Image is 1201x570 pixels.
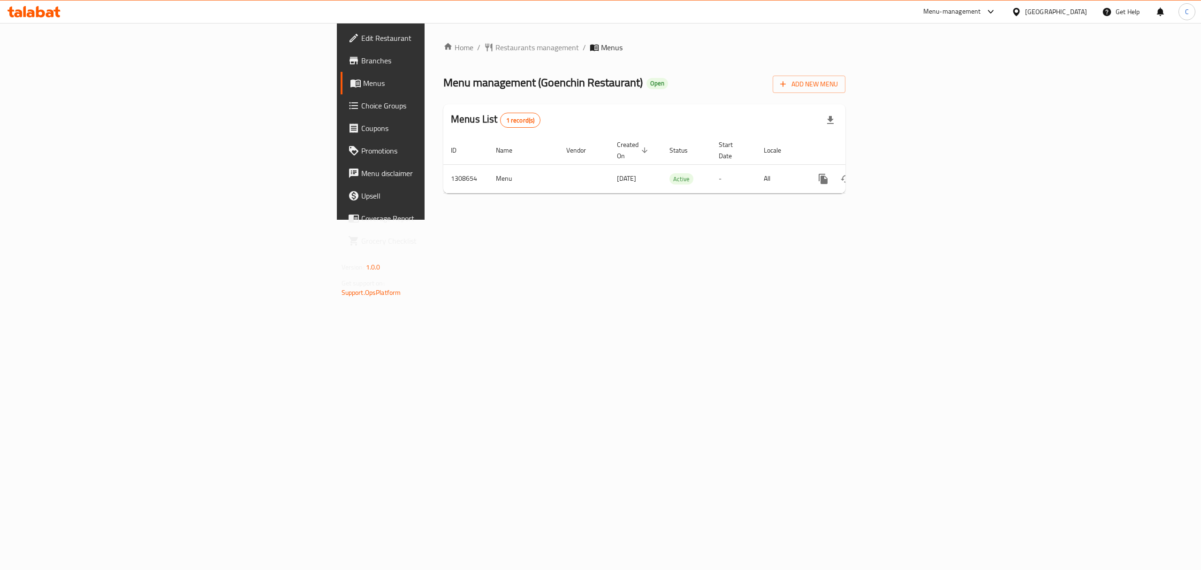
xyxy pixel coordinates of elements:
span: Menu disclaimer [361,168,530,179]
span: Version: [342,261,365,273]
a: Coverage Report [341,207,538,230]
a: Support.OpsPlatform [342,286,401,299]
span: 1.0.0 [366,261,380,273]
span: Active [669,174,693,185]
span: [DATE] [617,172,636,185]
a: Upsell [341,185,538,207]
span: Menus [363,77,530,89]
span: Promotions [361,145,530,156]
a: Menus [341,72,538,94]
nav: breadcrumb [443,42,845,53]
a: Edit Restaurant [341,27,538,49]
div: Open [646,78,668,89]
a: Promotions [341,139,538,162]
a: Choice Groups [341,94,538,117]
span: Created On [617,139,651,162]
span: Status [669,145,700,156]
div: [GEOGRAPHIC_DATA] [1025,7,1087,17]
div: Total records count [500,113,541,128]
button: Add New Menu [773,76,845,93]
span: Open [646,79,668,87]
a: Menu disclaimer [341,162,538,185]
a: Branches [341,49,538,72]
span: Menu management ( Goenchin Restaurant ) [443,72,643,93]
th: Actions [805,136,910,165]
button: more [812,168,835,190]
span: C [1185,7,1189,17]
div: Active [669,173,693,185]
span: Get support on: [342,277,385,289]
span: Coverage Report [361,213,530,224]
span: Branches [361,55,530,66]
li: / [583,42,586,53]
div: Export file [819,109,842,131]
h2: Menus List [451,112,540,128]
span: Choice Groups [361,100,530,111]
span: Name [496,145,524,156]
div: Menu-management [923,6,981,17]
td: All [756,164,805,193]
span: Locale [764,145,793,156]
button: Change Status [835,168,857,190]
span: Vendor [566,145,598,156]
span: Upsell [361,190,530,201]
td: - [711,164,756,193]
span: Coupons [361,123,530,134]
span: Edit Restaurant [361,32,530,44]
a: Grocery Checklist [341,230,538,252]
a: Coupons [341,117,538,139]
span: Menus [601,42,623,53]
table: enhanced table [443,136,910,193]
span: Start Date [719,139,745,162]
span: 1 record(s) [501,116,540,125]
span: Grocery Checklist [361,235,530,246]
span: Add New Menu [780,78,838,90]
span: ID [451,145,469,156]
